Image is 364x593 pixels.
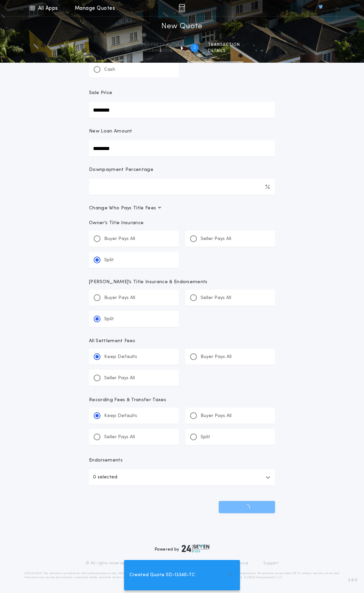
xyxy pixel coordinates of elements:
[89,205,275,212] button: Change Who Pays Title Fees
[89,220,275,227] p: Owner's Title Insurance
[104,316,114,323] p: Split
[89,167,153,173] p: Downpayment Percentage
[93,473,117,481] p: 0 selected
[89,140,275,156] input: New Loan Amount
[201,236,231,242] p: Seller Pays All
[104,66,115,73] p: Cash
[201,295,231,301] p: Seller Pays All
[161,21,203,32] h1: New Quote
[208,48,240,54] span: details
[208,42,240,48] span: Transaction
[201,434,210,441] p: Split
[182,544,209,553] img: logo
[179,4,185,12] img: img
[155,544,209,553] div: Powered by
[89,279,275,286] p: [PERSON_NAME]'s Title Insurance & Endorsements
[201,354,232,360] p: Buyer Pays All
[193,45,196,51] h2: 2
[89,205,161,212] span: Change Who Pays Title Fees
[201,413,232,419] p: Buyer Pays All
[142,48,173,54] span: information
[104,257,114,264] p: Split
[89,128,132,135] p: New Loan Amount
[89,179,275,195] input: Downpayment Percentage
[89,469,275,485] button: 0 selected
[306,5,335,11] img: vs-icon
[104,295,135,301] p: Buyer Pays All
[104,354,137,360] p: Keep Defaults
[129,571,195,579] span: Created Quote SD-13340-TC
[142,42,173,48] span: Property
[89,457,275,464] p: Endorsements
[89,397,275,404] p: Recording Fees & Transfer Taxes
[89,338,275,345] p: All Settlement Fees
[104,236,135,242] p: Buyer Pays All
[104,375,135,382] p: Seller Pays All
[89,102,275,118] input: Sale Price
[104,434,135,441] p: Seller Pays All
[104,413,137,419] p: Keep Defaults
[89,90,112,96] p: Sale Price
